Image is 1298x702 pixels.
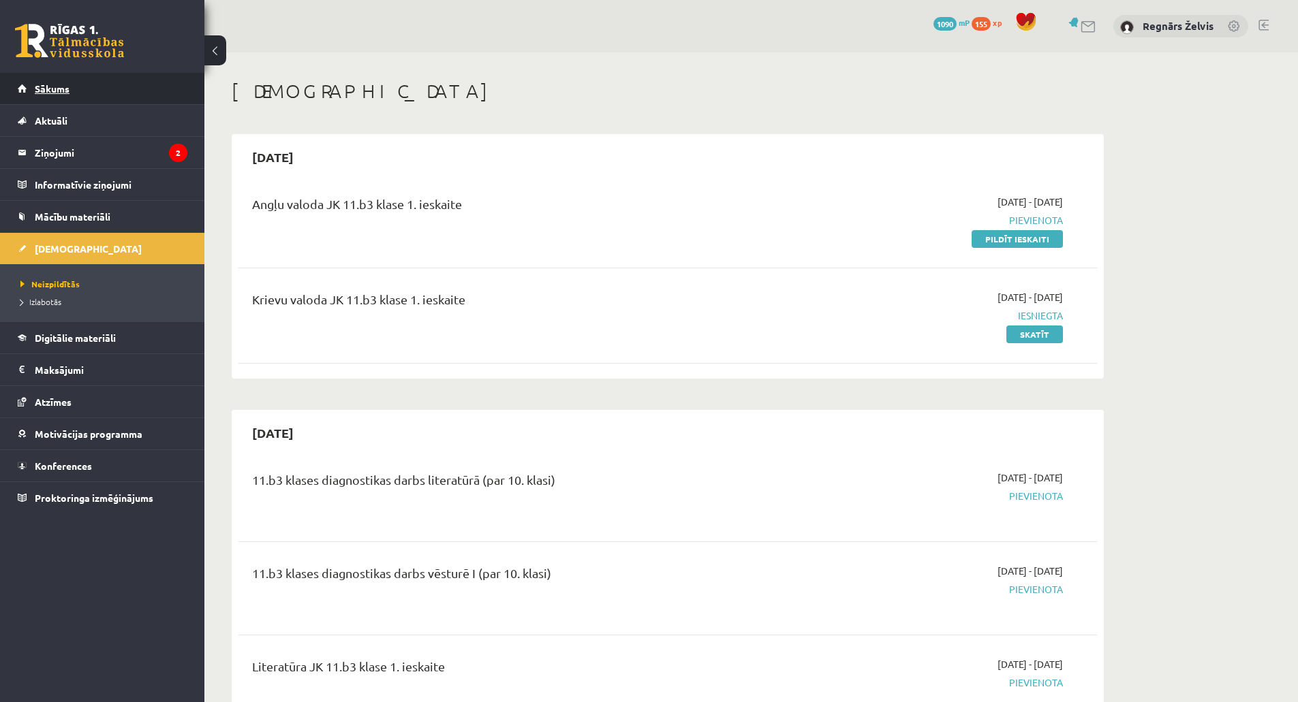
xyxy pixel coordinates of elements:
a: Motivācijas programma [18,418,187,449]
img: Regnārs Želvis [1120,20,1134,34]
a: Regnārs Želvis [1143,19,1214,33]
a: Informatīvie ziņojumi [18,169,187,200]
a: Konferences [18,450,187,481]
span: Pievienota [806,213,1063,227]
a: Neizpildītās [20,278,191,290]
span: Atzīmes [35,396,72,408]
a: Proktoringa izmēģinājums [18,482,187,513]
a: Izlabotās [20,296,191,308]
a: Ziņojumi2 [18,137,187,168]
span: [DATE] - [DATE] [998,470,1063,485]
span: Aktuāli [35,114,67,127]
legend: Maksājumi [35,354,187,385]
i: 2 [169,144,187,162]
a: 1090 mP [933,17,970,28]
a: Rīgas 1. Tālmācības vidusskola [15,24,124,58]
a: Digitālie materiāli [18,322,187,353]
a: 155 xp [972,17,1008,28]
a: Maksājumi [18,354,187,385]
h1: [DEMOGRAPHIC_DATA] [232,80,1104,103]
span: Sākums [35,82,69,95]
span: Izlabotās [20,296,61,307]
a: Aktuāli [18,105,187,136]
span: Motivācijas programma [35,428,142,440]
span: Pievienota [806,489,1063,503]
span: Digitālie materiāli [35,332,116,344]
span: [DATE] - [DATE] [998,195,1063,209]
span: Neizpildītās [20,278,80,289]
legend: Informatīvie ziņojumi [35,169,187,200]
span: [DEMOGRAPHIC_DATA] [35,242,142,255]
span: Pievienota [806,582,1063,596]
span: [DATE] - [DATE] [998,657,1063,671]
a: Mācību materiāli [18,201,187,232]
span: mP [959,17,970,28]
a: Pildīt ieskaiti [972,230,1063,248]
h2: [DATE] [238,417,307,449]
span: Mācību materiāli [35,210,110,223]
a: Skatīt [1006,325,1063,343]
h2: [DATE] [238,141,307,173]
span: Iesniegta [806,308,1063,323]
span: Pievienota [806,675,1063,690]
span: 155 [972,17,991,31]
div: 11.b3 klases diagnostikas darbs literatūrā (par 10. klasi) [252,470,786,496]
span: Proktoringa izmēģinājums [35,492,153,504]
a: [DEMOGRAPHIC_DATA] [18,233,187,264]
div: Literatūra JK 11.b3 klase 1. ieskaite [252,657,786,682]
span: xp [993,17,1002,28]
div: Krievu valoda JK 11.b3 klase 1. ieskaite [252,290,786,315]
span: 1090 [933,17,957,31]
span: [DATE] - [DATE] [998,564,1063,578]
div: Angļu valoda JK 11.b3 klase 1. ieskaite [252,195,786,220]
a: Atzīmes [18,386,187,417]
a: Sākums [18,73,187,104]
div: 11.b3 klases diagnostikas darbs vēsturē I (par 10. klasi) [252,564,786,589]
legend: Ziņojumi [35,137,187,168]
span: Konferences [35,460,92,472]
span: [DATE] - [DATE] [998,290,1063,304]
